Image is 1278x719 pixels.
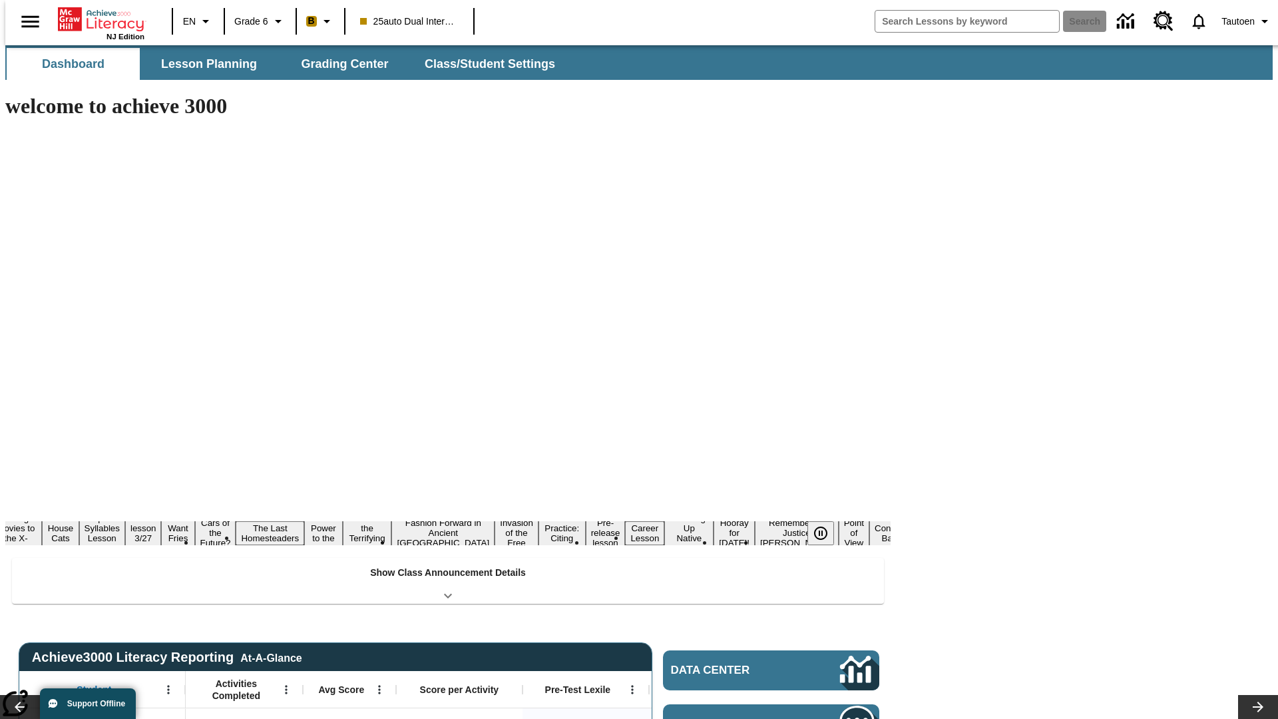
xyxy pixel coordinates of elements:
body: Maximum 600 characters Press Escape to exit toolbar Press Alt + F10 to reach toolbar [5,11,194,23]
button: Slide 14 Career Lesson [625,521,664,545]
button: Open Menu [158,680,178,700]
button: Pause [807,521,834,545]
span: Data Center [671,664,795,677]
a: Resource Center, Will open in new tab [1146,3,1181,39]
button: Profile/Settings [1216,9,1278,33]
button: Open Menu [276,680,296,700]
button: Slide 12 Mixed Practice: Citing Evidence [538,511,586,555]
button: Class/Student Settings [414,48,566,80]
a: Notifications [1181,4,1216,39]
span: Tautoen [1221,15,1255,29]
button: Slide 4 Test lesson 3/27 en [125,511,162,555]
button: Slide 19 The Constitution's Balancing Act [869,511,933,555]
button: Slide 5 Do You Want Fries With That? [161,501,194,565]
span: Achieve3000 Literacy Reporting [32,650,302,665]
button: Lesson Planning [142,48,276,80]
button: Slide 11 The Invasion of the Free CD [495,506,538,560]
input: search field [875,11,1059,32]
button: Grading Center [278,48,411,80]
a: Data Center [1109,3,1146,40]
span: Score per Activity [420,684,499,696]
span: Grade 6 [234,15,268,29]
div: At-A-Glance [240,650,302,664]
span: EN [183,15,196,29]
button: Open Menu [369,680,389,700]
button: Slide 13 Pre-release lesson [586,516,626,550]
span: Pre-Test Lexile [545,684,611,696]
span: Student [77,684,111,696]
div: Show Class Announcement Details [12,558,884,604]
a: Home [58,6,144,33]
span: 25auto Dual International [360,15,459,29]
span: NJ Edition [106,33,144,41]
h1: welcome to achieve 3000 [5,94,891,119]
div: SubNavbar [5,48,567,80]
button: Slide 17 Remembering Justice O'Connor [755,516,839,550]
button: Slide 9 Attack of the Terrifying Tomatoes [343,511,392,555]
span: Support Offline [67,699,125,708]
button: Open Menu [622,680,642,700]
button: Dashboard [7,48,140,80]
button: Lesson carousel, Next [1238,695,1278,719]
button: Support Offline [40,688,136,719]
span: Avg Score [318,684,364,696]
span: B [308,13,315,29]
p: Show Class Announcement Details [370,566,526,580]
button: Open side menu [11,2,50,41]
div: Pause [807,521,847,545]
div: SubNavbar [5,45,1273,80]
span: Activities Completed [192,678,280,702]
button: Language: EN, Select a language [177,9,220,33]
button: Slide 15 Cooking Up Native Traditions [664,511,714,555]
button: Slide 7 The Last Homesteaders [236,521,304,545]
button: Slide 6 Cars of the Future? [195,516,236,550]
button: Grade: Grade 6, Select a grade [229,9,292,33]
button: Slide 10 Fashion Forward in Ancient Rome [391,516,495,550]
button: Boost Class color is peach. Change class color [301,9,340,33]
button: Slide 16 Hooray for Constitution Day! [714,516,755,550]
div: Home [58,5,144,41]
button: Slide 2 Where Do House Cats Come From? [42,501,79,565]
a: Data Center [663,650,879,690]
button: Slide 18 Point of View [839,516,869,550]
button: Slide 8 Solar Power to the People [304,511,343,555]
button: Slide 3 Open Syllables Lesson 3 [79,511,125,555]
